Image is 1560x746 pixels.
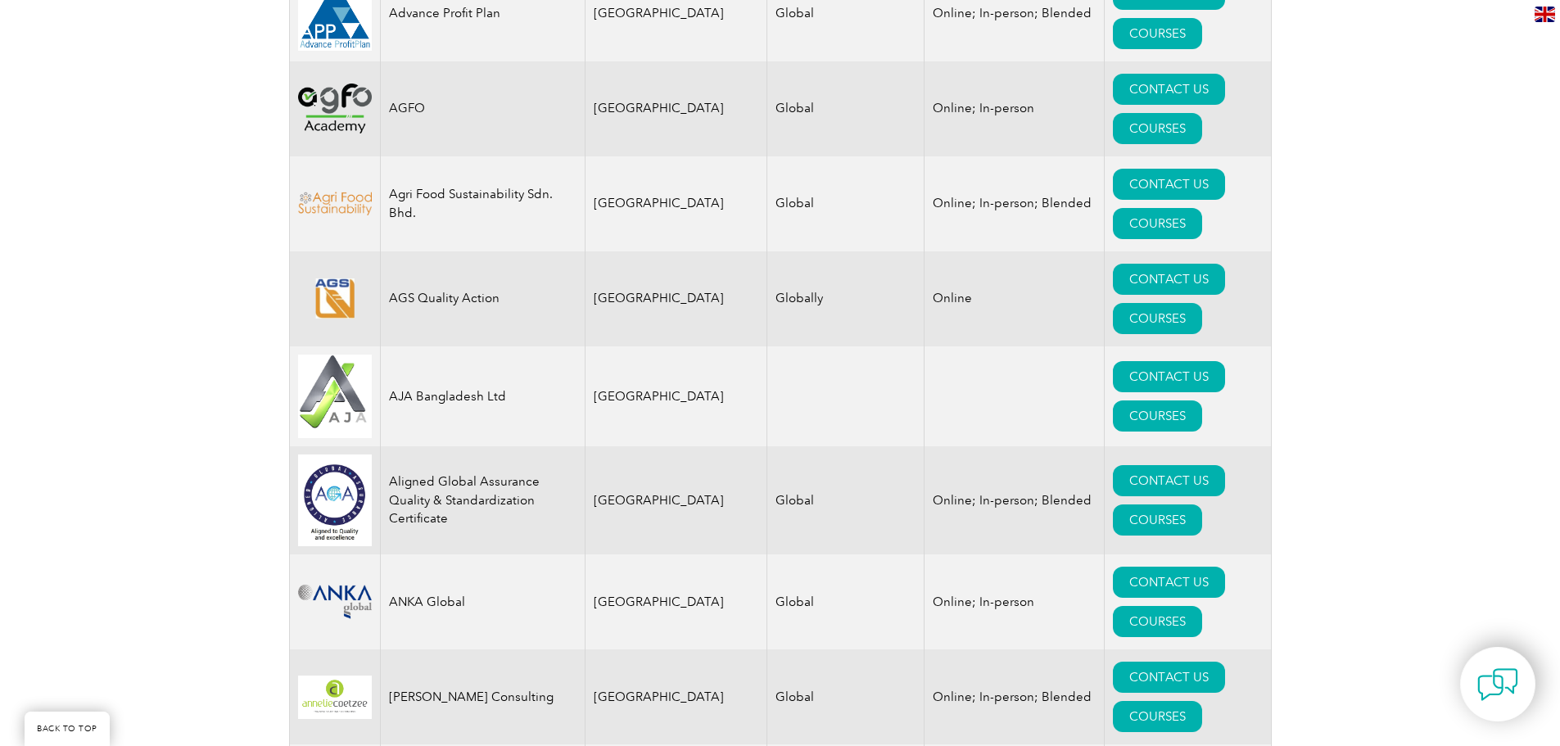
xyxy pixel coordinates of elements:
td: Globally [767,251,925,346]
a: CONTACT US [1113,465,1225,496]
td: [GEOGRAPHIC_DATA] [585,346,767,447]
td: Global [767,649,925,744]
td: Aligned Global Assurance Quality & Standardization Certificate [380,446,585,554]
td: AGFO [380,61,585,156]
a: CONTACT US [1113,567,1225,598]
a: COURSES [1113,18,1202,49]
a: CONTACT US [1113,264,1225,295]
td: [GEOGRAPHIC_DATA] [585,554,767,649]
a: COURSES [1113,303,1202,334]
a: CONTACT US [1113,169,1225,200]
img: contact-chat.png [1477,664,1518,705]
td: Global [767,156,925,251]
img: e8128bb3-5a91-eb11-b1ac-002248146a66-logo.png [298,278,372,319]
a: COURSES [1113,400,1202,432]
a: CONTACT US [1113,662,1225,693]
td: AGS Quality Action [380,251,585,346]
td: Online; In-person [925,554,1105,649]
a: CONTACT US [1113,74,1225,105]
a: COURSES [1113,701,1202,732]
img: c09c33f4-f3a0-ea11-a812-000d3ae11abd-logo.png [298,585,372,619]
a: COURSES [1113,606,1202,637]
img: f9836cf2-be2c-ed11-9db1-00224814fd52-logo.png [298,192,372,215]
img: e9ac0e2b-848c-ef11-8a6a-00224810d884-logo.jpg [298,355,372,439]
td: [GEOGRAPHIC_DATA] [585,649,767,744]
td: [PERSON_NAME] Consulting [380,649,585,744]
img: 049e7a12-d1a0-ee11-be37-00224893a058-logo.jpg [298,454,372,546]
a: COURSES [1113,208,1202,239]
td: Online; In-person; Blended [925,649,1105,744]
td: ANKA Global [380,554,585,649]
td: [GEOGRAPHIC_DATA] [585,156,767,251]
a: BACK TO TOP [25,712,110,746]
td: [GEOGRAPHIC_DATA] [585,61,767,156]
td: Agri Food Sustainability Sdn. Bhd. [380,156,585,251]
td: Online [925,251,1105,346]
td: Online; In-person [925,61,1105,156]
td: [GEOGRAPHIC_DATA] [585,446,767,554]
td: Online; In-person; Blended [925,446,1105,554]
a: COURSES [1113,113,1202,144]
td: AJA Bangladesh Ltd [380,346,585,447]
a: CONTACT US [1113,361,1225,392]
a: COURSES [1113,504,1202,536]
td: Global [767,554,925,649]
td: Global [767,446,925,554]
img: en [1535,7,1555,22]
td: [GEOGRAPHIC_DATA] [585,251,767,346]
img: 4c453107-f848-ef11-a316-002248944286-logo.png [298,676,372,719]
td: Online; In-person; Blended [925,156,1105,251]
td: Global [767,61,925,156]
img: 2d900779-188b-ea11-a811-000d3ae11abd-logo.png [298,84,372,133]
